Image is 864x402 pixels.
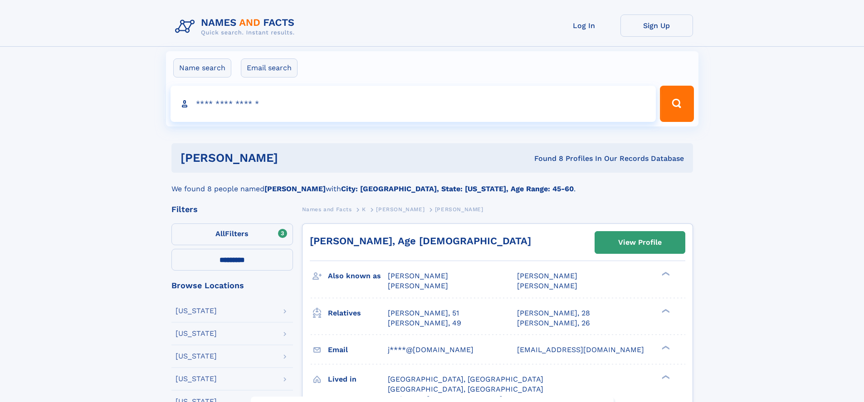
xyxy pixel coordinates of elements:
[171,86,656,122] input: search input
[241,58,298,77] label: Email search
[362,203,366,215] a: K
[302,203,352,215] a: Names and Facts
[171,173,693,194] div: We found 8 people named with .
[388,271,448,280] span: [PERSON_NAME]
[595,232,685,253] a: View Profile
[171,281,293,290] div: Browse Locations
[618,232,662,253] div: View Profile
[176,330,217,337] div: [US_STATE]
[435,206,483,213] span: [PERSON_NAME]
[659,374,670,380] div: ❯
[517,281,577,290] span: [PERSON_NAME]
[660,86,693,122] button: Search Button
[328,342,388,358] h3: Email
[328,372,388,387] h3: Lived in
[173,58,231,77] label: Name search
[328,268,388,284] h3: Also known as
[620,15,693,37] a: Sign Up
[181,152,406,164] h1: [PERSON_NAME]
[517,345,644,354] span: [EMAIL_ADDRESS][DOMAIN_NAME]
[171,223,293,245] label: Filters
[176,375,217,383] div: [US_STATE]
[517,271,577,280] span: [PERSON_NAME]
[310,235,531,247] a: [PERSON_NAME], Age [DEMOGRAPHIC_DATA]
[176,353,217,360] div: [US_STATE]
[362,206,366,213] span: K
[659,344,670,350] div: ❯
[328,305,388,321] h3: Relatives
[388,375,543,383] span: [GEOGRAPHIC_DATA], [GEOGRAPHIC_DATA]
[659,308,670,314] div: ❯
[215,229,225,238] span: All
[341,184,574,193] b: City: [GEOGRAPHIC_DATA], State: [US_STATE], Age Range: 45-60
[517,318,590,328] a: [PERSON_NAME], 26
[659,271,670,277] div: ❯
[517,308,590,318] a: [PERSON_NAME], 28
[171,205,293,213] div: Filters
[388,281,448,290] span: [PERSON_NAME]
[264,184,326,193] b: [PERSON_NAME]
[388,308,459,318] a: [PERSON_NAME], 51
[376,203,425,215] a: [PERSON_NAME]
[376,206,425,213] span: [PERSON_NAME]
[548,15,620,37] a: Log In
[388,385,543,393] span: [GEOGRAPHIC_DATA], [GEOGRAPHIC_DATA]
[171,15,302,39] img: Logo Names and Facts
[406,154,684,164] div: Found 8 Profiles In Our Records Database
[388,318,461,328] a: [PERSON_NAME], 49
[176,307,217,315] div: [US_STATE]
